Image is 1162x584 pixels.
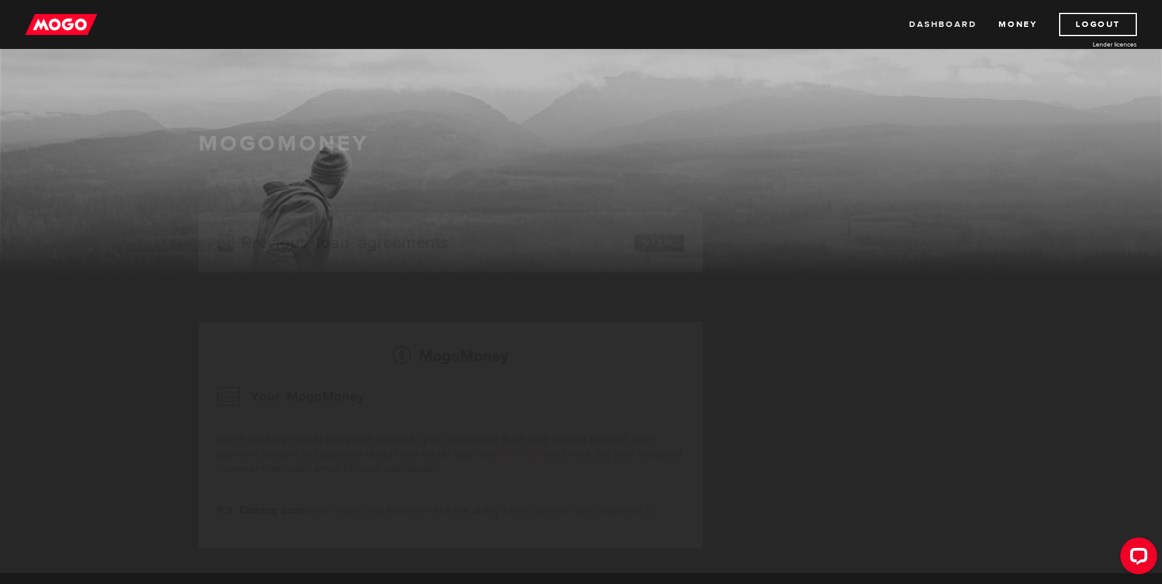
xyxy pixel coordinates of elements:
h1: MogoMoney [198,131,964,157]
h2: MogoMoney [217,343,684,369]
p: even more cool features—like the ability to set up your own payments [217,503,684,518]
h3: Previous loan agreements [217,233,448,249]
img: mogo_logo-11ee424be714fa7cbb0f0f49df9e16ec.png [25,13,97,36]
iframe: LiveChat chat widget [1111,533,1162,584]
a: Logout [1059,13,1137,36]
h3: Your MogoMoney [217,381,364,413]
a: Dashboard [909,13,976,36]
a: View [635,234,684,252]
strong: P.S. Coming soon: [217,503,308,517]
a: Money [998,13,1037,36]
a: chat with us [493,447,550,461]
img: strong arm emoji [646,506,655,516]
a: Lender licences [1045,40,1137,49]
p: We're working hard to bring loan details to your dashboard! (Like your current balance, next paym... [217,432,684,476]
